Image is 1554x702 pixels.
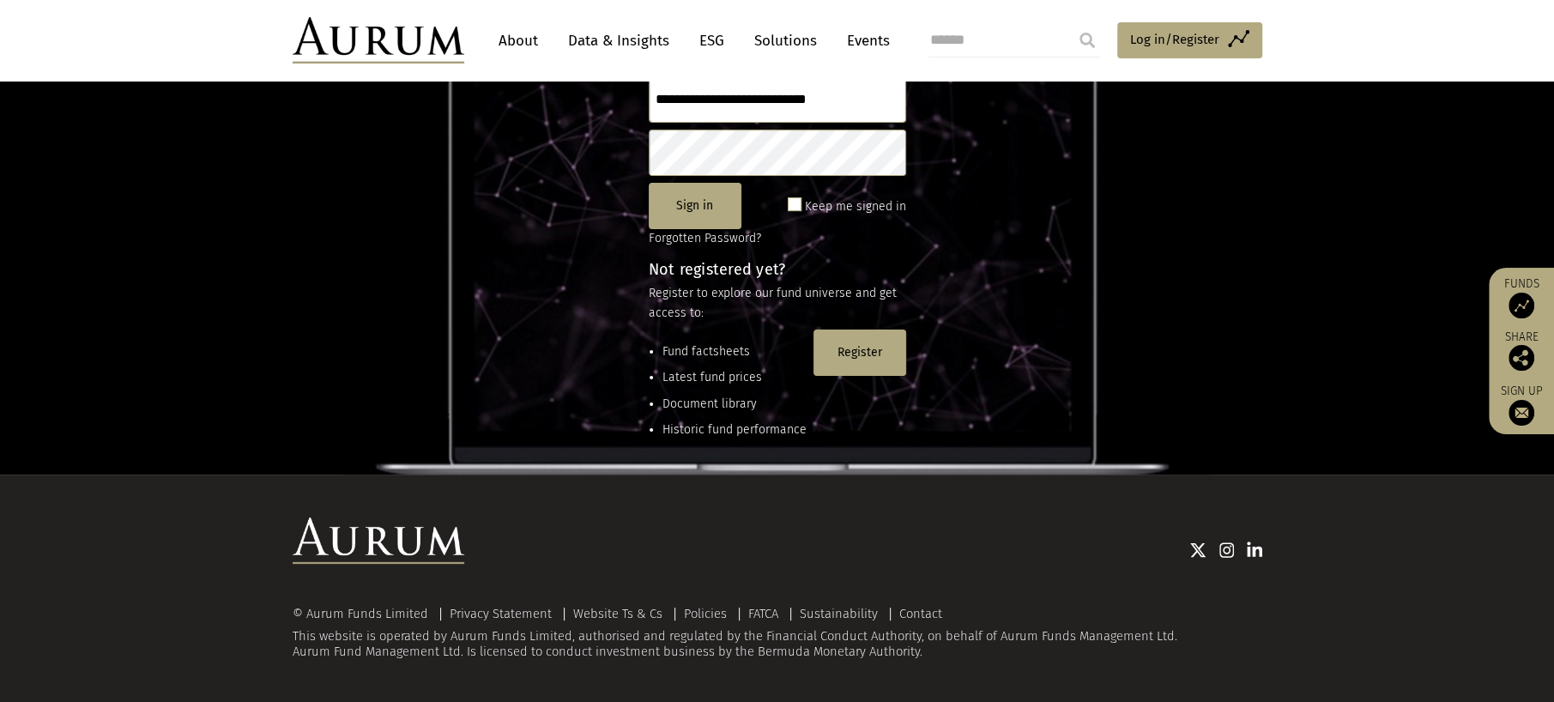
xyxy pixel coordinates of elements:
a: Sign up [1497,384,1545,426]
div: © Aurum Funds Limited [293,608,437,620]
p: Register to explore our fund universe and get access to: [649,284,906,323]
li: Latest fund prices [662,368,807,387]
a: Contact [899,606,942,621]
a: Sustainability [800,606,878,621]
li: Historic fund performance [662,421,807,439]
a: Funds [1497,276,1545,318]
img: Access Funds [1509,293,1534,318]
button: Sign in [649,183,741,229]
a: Policies [684,606,727,621]
a: Events [838,25,890,57]
img: Share this post [1509,345,1534,371]
li: Fund factsheets [662,342,807,361]
a: ESG [691,25,733,57]
img: Twitter icon [1189,542,1206,559]
a: Forgotten Password? [649,231,761,245]
img: Sign up to our newsletter [1509,400,1534,426]
a: Data & Insights [559,25,678,57]
li: Document library [662,395,807,414]
a: Website Ts & Cs [573,606,662,621]
h4: Not registered yet? [649,262,906,277]
img: Aurum Logo [293,517,464,564]
div: Share [1497,331,1545,371]
a: Solutions [746,25,825,57]
img: Instagram icon [1219,542,1235,559]
input: Submit [1070,23,1104,57]
img: Linkedin icon [1247,542,1262,559]
a: FATCA [748,606,778,621]
label: Keep me signed in [805,197,906,217]
a: Privacy Statement [450,606,552,621]
a: About [490,25,547,57]
img: Aurum [293,17,464,64]
div: This website is operated by Aurum Funds Limited, authorised and regulated by the Financial Conduc... [293,607,1262,659]
a: Log in/Register [1117,22,1262,58]
button: Register [813,330,906,376]
span: Log in/Register [1130,29,1219,50]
